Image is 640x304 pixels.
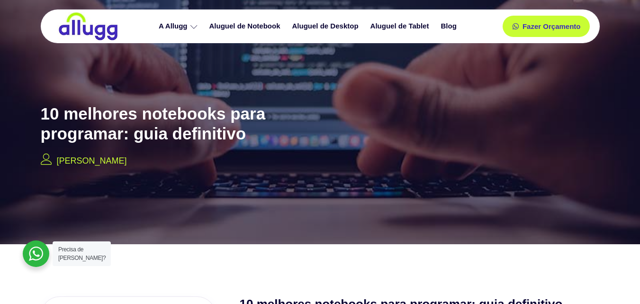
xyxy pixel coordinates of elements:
a: Blog [436,18,463,35]
img: locação de TI é Allugg [57,12,119,41]
a: A Allugg [154,18,205,35]
h2: 10 melhores notebooks para programar: guia definitivo [41,104,344,144]
a: Aluguel de Notebook [205,18,288,35]
iframe: Chat Widget [593,258,640,304]
a: Fazer Orçamento [503,16,590,37]
span: Fazer Orçamento [523,23,581,30]
a: Aluguel de Desktop [288,18,366,35]
p: [PERSON_NAME] [57,155,127,167]
span: Precisa de [PERSON_NAME]? [58,246,106,261]
a: Aluguel de Tablet [366,18,436,35]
